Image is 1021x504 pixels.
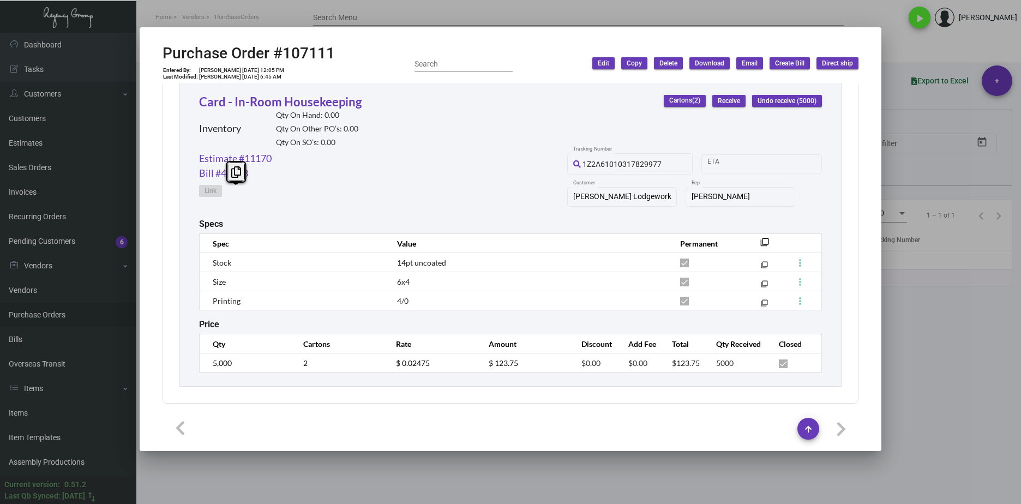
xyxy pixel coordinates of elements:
mat-icon: filter_none [760,241,769,250]
span: Delete [659,59,677,68]
span: Edit [598,59,609,68]
h2: Price [199,319,219,329]
th: Permanent [669,234,744,253]
th: Closed [768,334,821,353]
h2: Specs [199,219,223,229]
span: $0.00 [581,358,600,368]
span: Create Bill [775,59,804,68]
i: Copy [231,166,241,178]
th: Value [386,234,669,253]
span: Copy [627,59,642,68]
div: Current version: [4,479,60,490]
th: Rate [385,334,478,353]
button: Email [736,57,763,69]
button: Create Bill [770,57,810,69]
mat-icon: filter_none [761,283,768,290]
h2: Qty On Hand: 0.00 [276,111,358,120]
input: Start date [707,159,741,168]
span: (2) [692,97,700,105]
span: 5000 [716,358,734,368]
button: Receive [712,95,746,107]
span: Receive [718,97,740,106]
span: Size [213,277,226,286]
th: Discount [570,334,617,353]
button: Copy [621,57,647,69]
button: Undo receive (5000) [752,95,822,107]
span: $123.75 [672,358,700,368]
td: [PERSON_NAME] [DATE] 12:05 PM [199,67,285,74]
button: Direct ship [816,57,858,69]
span: 1Z2A61010317829977 [582,160,662,169]
button: Download [689,57,730,69]
h2: Inventory [199,123,241,135]
td: Last Modified: [163,74,199,80]
th: Qty [200,334,292,353]
a: Card - In-Room Housekeeping [199,94,362,109]
div: Last Qb Synced: [DATE] [4,490,85,502]
th: Add Fee [617,334,661,353]
h2: Qty On Other PO’s: 0.00 [276,124,358,134]
span: 4/0 [397,296,409,305]
span: Printing [213,296,241,305]
button: Delete [654,57,683,69]
td: [PERSON_NAME] [DATE] 6:45 AM [199,74,285,80]
span: 14pt uncoated [397,258,446,267]
td: Entered By: [163,67,199,74]
th: Total [661,334,705,353]
span: 6x4 [397,277,410,286]
th: Amount [478,334,570,353]
button: Link [199,185,222,197]
th: Cartons [292,334,385,353]
button: Cartons(2) [664,95,706,107]
th: Spec [200,234,386,253]
span: Download [695,59,724,68]
span: Email [742,59,758,68]
th: Qty Received [705,334,768,353]
input: End date [750,159,803,168]
button: Edit [592,57,615,69]
mat-icon: filter_none [761,263,768,271]
a: Estimate #11170 [199,151,272,166]
mat-icon: filter_none [761,302,768,309]
span: Cartons [669,96,700,105]
span: Direct ship [822,59,853,68]
a: Bill #46348 [199,166,248,181]
span: Link [205,187,217,196]
h2: Purchase Order #107111 [163,44,335,63]
span: Undo receive (5000) [758,97,816,106]
div: 0.51.2 [64,479,86,490]
span: Stock [213,258,231,267]
span: $0.00 [628,358,647,368]
h2: Qty On SO’s: 0.00 [276,138,358,147]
